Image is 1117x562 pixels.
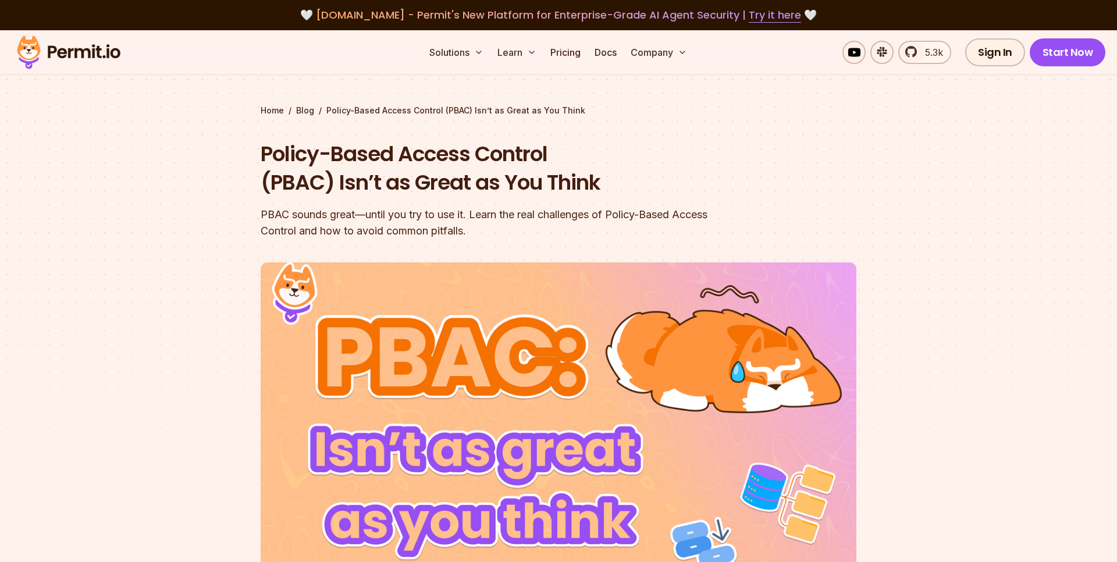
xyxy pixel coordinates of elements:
[12,33,126,72] img: Permit logo
[626,41,692,64] button: Company
[425,41,488,64] button: Solutions
[1030,38,1106,66] a: Start Now
[898,41,951,64] a: 5.3k
[261,207,707,239] div: PBAC sounds great—until you try to use it. Learn the real challenges of Policy-Based Access Contr...
[28,7,1089,23] div: 🤍 🤍
[749,8,801,23] a: Try it here
[918,45,943,59] span: 5.3k
[261,105,856,116] div: / /
[493,41,541,64] button: Learn
[965,38,1025,66] a: Sign In
[296,105,314,116] a: Blog
[261,140,707,197] h1: Policy-Based Access Control (PBAC) Isn’t as Great as You Think
[316,8,801,22] span: [DOMAIN_NAME] - Permit's New Platform for Enterprise-Grade AI Agent Security |
[590,41,621,64] a: Docs
[261,105,284,116] a: Home
[546,41,585,64] a: Pricing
